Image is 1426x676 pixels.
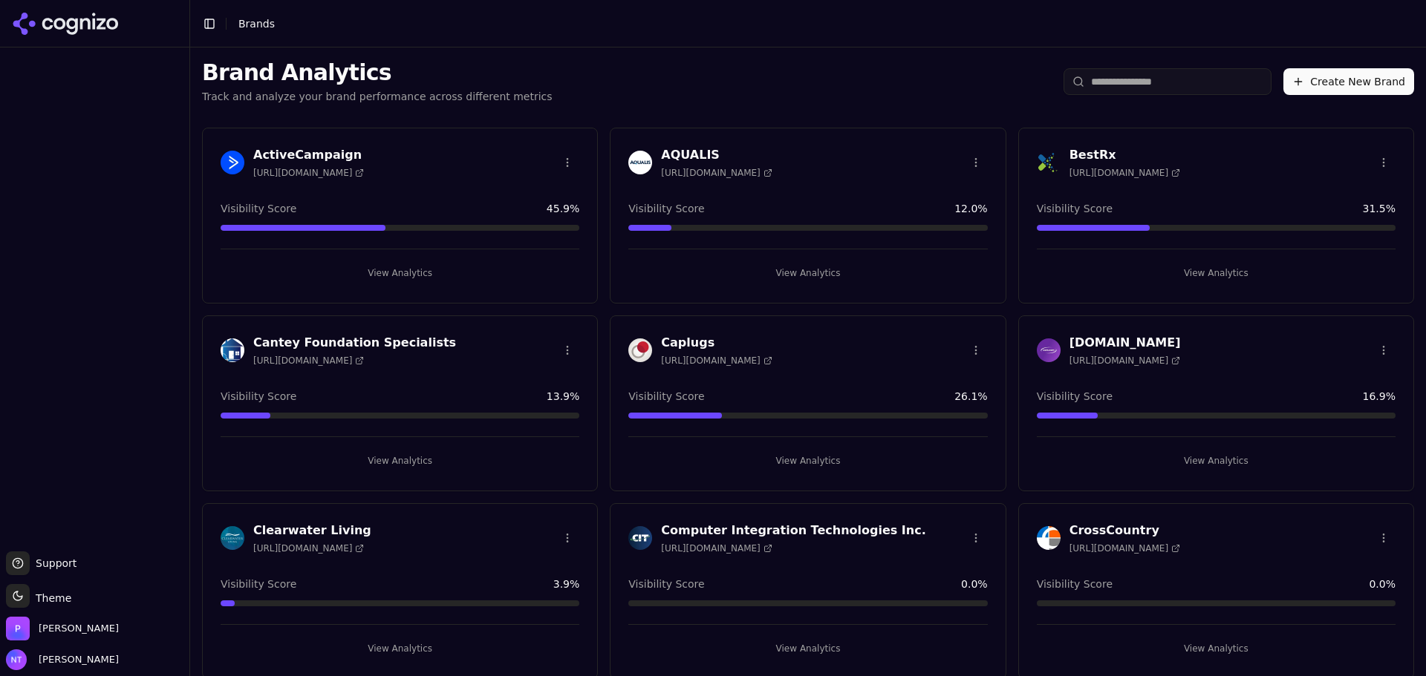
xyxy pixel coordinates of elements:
button: View Analytics [628,261,987,285]
button: View Analytics [221,637,579,660]
span: Visibility Score [221,201,296,216]
h1: Brand Analytics [202,59,553,86]
span: 16.9 % [1363,389,1396,404]
img: Caplugs [628,338,652,362]
span: [URL][DOMAIN_NAME] [661,542,772,554]
iframe: To enrich screen reader interactions, please activate Accessibility in Grammarly extension settings [1375,603,1411,639]
span: 13.9 % [547,389,579,404]
span: Visibility Score [1037,389,1113,404]
span: [URL][DOMAIN_NAME] [1069,167,1180,179]
span: Visibility Score [628,201,704,216]
img: ActiveCampaign [221,151,244,174]
h3: CrossCountry [1069,522,1180,539]
span: 31.5 % [1363,201,1396,216]
img: CrossCountry [1037,526,1061,550]
h3: [DOMAIN_NAME] [1069,334,1181,352]
span: Visibility Score [221,577,296,591]
button: View Analytics [1037,637,1396,660]
button: View Analytics [221,261,579,285]
img: AQUALIS [628,151,652,174]
button: View Analytics [1037,449,1396,473]
img: Cantey Foundation Specialists [221,338,244,362]
span: Perrill [39,622,119,635]
nav: breadcrumb [238,16,275,31]
h3: Clearwater Living [253,522,371,539]
img: BestRx [1037,151,1061,174]
span: Visibility Score [221,389,296,404]
span: 3.9 % [553,577,580,591]
span: [URL][DOMAIN_NAME] [253,542,364,554]
span: Brands [238,18,275,30]
span: [URL][DOMAIN_NAME] [1069,355,1180,367]
h3: Computer Integration Technologies Inc. [661,522,925,539]
span: Visibility Score [1037,201,1113,216]
button: View Analytics [221,449,579,473]
img: Computer Integration Technologies Inc. [628,526,652,550]
button: Open organization switcher [6,617,119,640]
span: [URL][DOMAIN_NAME] [661,355,772,367]
h3: BestRx [1069,146,1180,164]
h3: Caplugs [661,334,772,352]
img: Clearwater Living [221,526,244,550]
span: 26.1 % [954,389,987,404]
span: 0.0 % [1369,577,1396,591]
h3: AQUALIS [661,146,772,164]
img: Cars.com [1037,338,1061,362]
span: [PERSON_NAME] [33,653,119,666]
span: [URL][DOMAIN_NAME] [661,167,772,179]
h3: Cantey Foundation Specialists [253,334,456,352]
span: Visibility Score [1037,577,1113,591]
span: Support [30,556,76,571]
span: [URL][DOMAIN_NAME] [1069,542,1180,554]
button: Open user button [6,649,119,670]
span: Theme [30,592,71,604]
button: View Analytics [1037,261,1396,285]
span: Visibility Score [628,389,704,404]
p: Track and analyze your brand performance across different metrics [202,89,553,104]
button: View Analytics [628,449,987,473]
span: [URL][DOMAIN_NAME] [253,167,364,179]
button: Create New Brand [1283,68,1414,95]
h3: ActiveCampaign [253,146,364,164]
span: [URL][DOMAIN_NAME] [253,355,364,367]
button: View Analytics [628,637,987,660]
span: 0.0 % [961,577,988,591]
span: 12.0 % [954,201,987,216]
img: Perrill [6,617,30,640]
span: Visibility Score [628,577,704,591]
span: 45.9 % [547,201,579,216]
img: Nate Tower [6,649,27,670]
